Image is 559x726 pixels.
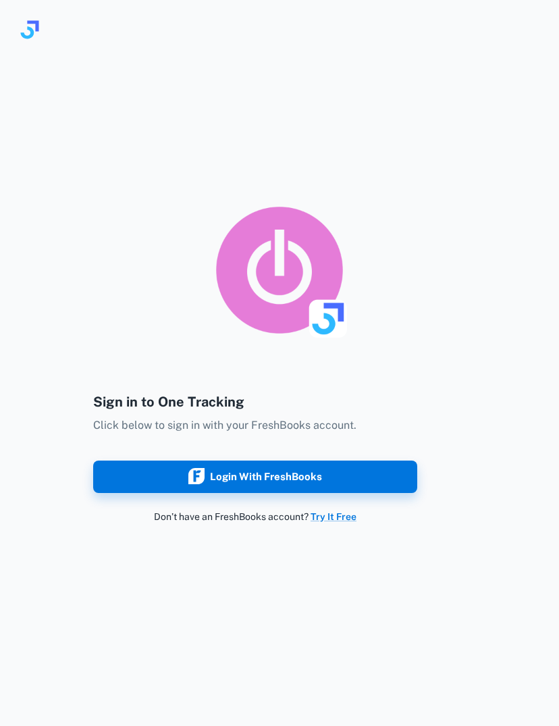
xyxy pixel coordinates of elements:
[212,203,347,338] img: logo_toggl_syncing_app.png
[93,417,417,434] p: Click below to sign in with your FreshBooks account.
[93,392,417,412] h4: Sign in to One Tracking
[93,461,417,493] button: Login with FreshBooks
[311,511,356,522] a: Try It Free
[16,16,43,43] img: logo.svg
[93,509,417,524] p: Don’t have an FreshBooks account?
[188,468,322,486] div: Login with FreshBooks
